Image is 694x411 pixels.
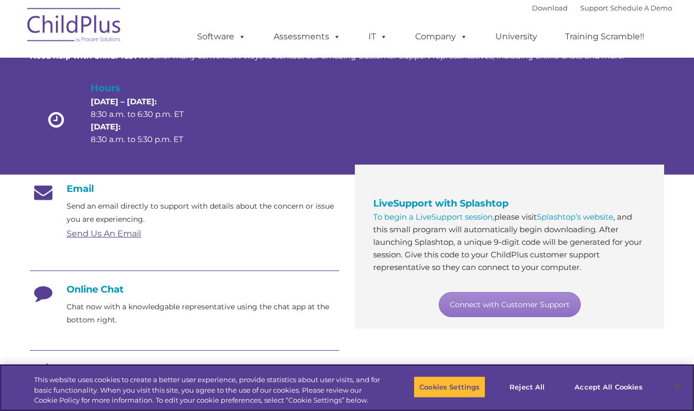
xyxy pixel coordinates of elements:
[555,26,655,47] a: Training Scramble!!
[569,376,648,398] button: Accept All Cookies
[91,96,157,106] strong: [DATE] – [DATE]:
[91,95,202,146] p: 8:30 a.m. to 6:30 p.m. ET 8:30 a.m. to 5:30 p.m. ET
[22,1,127,53] img: ChildPlus by Procare Solutions
[34,375,382,406] div: This website uses cookies to create a better user experience, provide statistics about user visit...
[485,26,548,47] a: University
[263,26,351,47] a: Assessments
[91,81,202,95] h4: Hours
[91,122,121,132] strong: [DATE]:
[67,229,141,239] a: Send Us An Email
[494,376,560,398] button: Reject All
[580,4,608,12] a: Support
[30,284,339,295] h4: Online Chat
[532,4,568,12] a: Download
[187,26,256,47] a: Software
[30,183,339,194] h4: Email
[373,211,646,274] p: please visit , and this small program will automatically begin downloading. After launching Splas...
[67,300,339,327] p: Chat now with a knowledgable representative using the chat app at the bottom right.
[373,212,494,222] a: To begin a LiveSupport session,
[610,4,672,12] a: Schedule A Demo
[532,4,672,12] font: |
[358,26,398,47] a: IT
[537,212,613,222] a: Splashtop’s website
[67,363,339,390] p: Call [DATE] to be connected with a friendly support representative who's eager to help.
[67,200,339,226] p: Send an email directly to support with details about the concern or issue you are experiencing.
[405,26,478,47] a: Company
[666,375,689,398] button: Close
[439,292,581,317] a: Connect with Customer Support
[414,376,485,398] button: Cookies Settings
[373,198,508,209] span: LiveSupport with Splashtop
